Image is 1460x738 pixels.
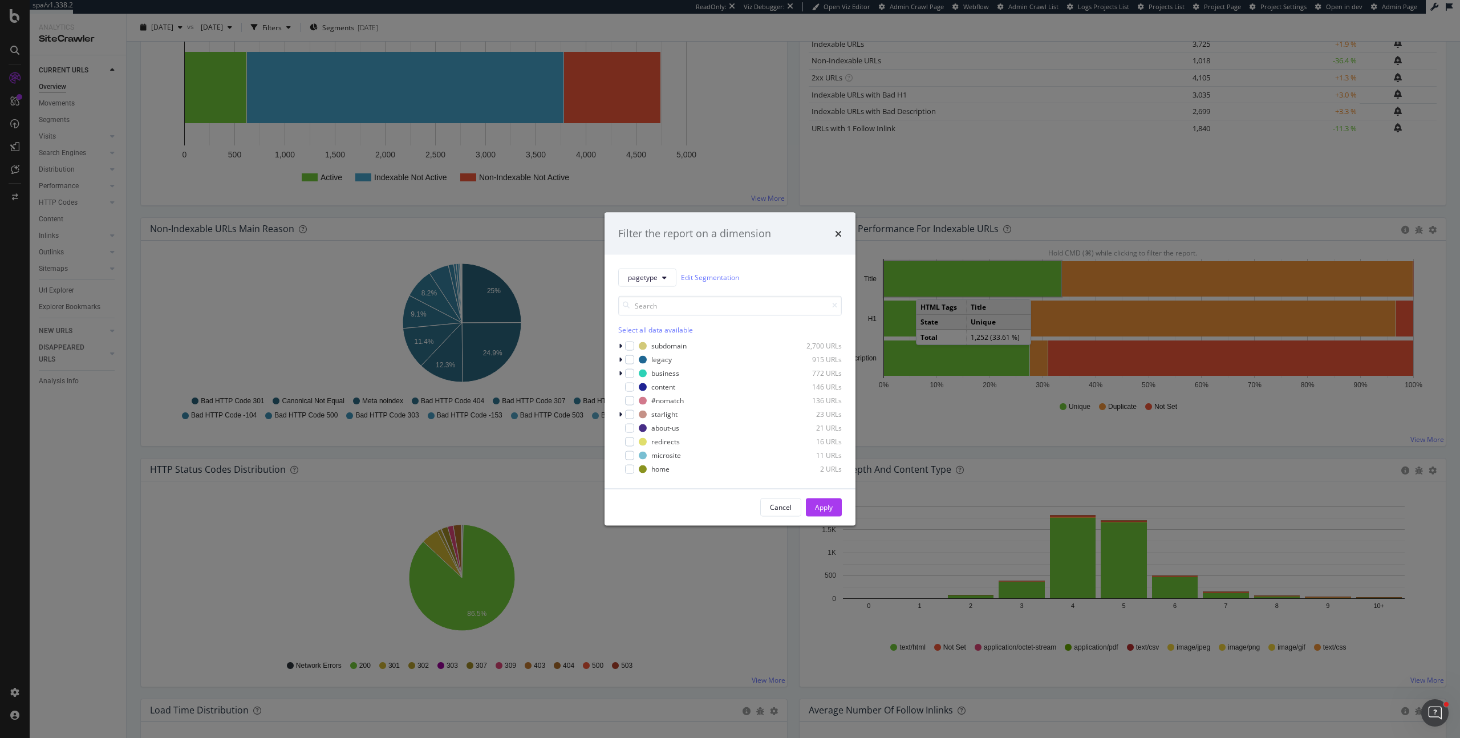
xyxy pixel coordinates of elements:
[651,355,672,364] div: legacy
[651,423,679,433] div: about-us
[651,341,687,351] div: subdomain
[651,464,670,474] div: home
[786,355,842,364] div: 915 URLs
[605,213,855,526] div: modal
[651,409,678,419] div: starlight
[786,451,842,460] div: 11 URLs
[618,268,676,286] button: pagetype
[786,464,842,474] div: 2 URLs
[618,226,771,241] div: Filter the report on a dimension
[681,271,739,283] a: Edit Segmentation
[786,341,842,351] div: 2,700 URLs
[806,498,842,516] button: Apply
[1421,699,1449,727] iframe: Intercom live chat
[618,325,842,334] div: Select all data available
[786,368,842,378] div: 772 URLs
[770,502,792,512] div: Cancel
[786,409,842,419] div: 23 URLs
[651,437,680,447] div: redirects
[786,423,842,433] div: 21 URLs
[786,382,842,392] div: 146 URLs
[760,498,801,516] button: Cancel
[835,226,842,241] div: times
[618,295,842,315] input: Search
[651,396,684,406] div: #nomatch
[786,437,842,447] div: 16 URLs
[628,273,658,282] span: pagetype
[815,502,833,512] div: Apply
[651,382,675,392] div: content
[786,396,842,406] div: 136 URLs
[651,451,681,460] div: microsite
[651,368,679,378] div: business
